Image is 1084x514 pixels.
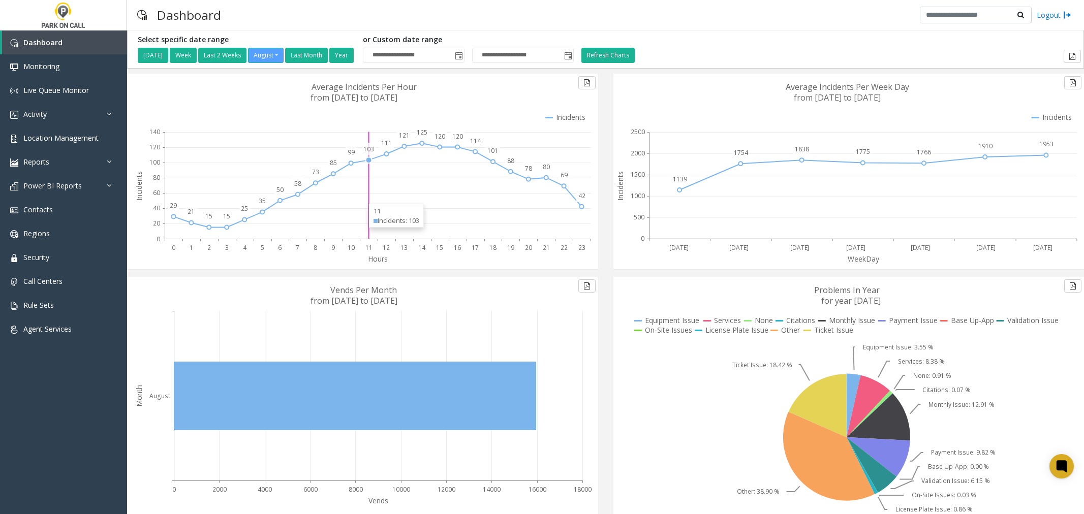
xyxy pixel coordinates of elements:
text: Equipment Issue: 3.55 % [863,343,934,351]
text: 120 [452,132,463,141]
text: WeekDay [848,254,880,264]
text: 1910 [978,142,993,150]
button: Export to pdf [578,76,596,89]
text: 6000 [303,485,318,494]
text: Validation Issue: 6.15 % [921,477,990,486]
button: Export to pdf [1064,279,1081,293]
text: Citations [786,315,815,325]
text: Services [714,315,741,325]
text: [DATE] [790,243,809,252]
text: 103 [363,145,374,153]
text: 20 [153,219,160,228]
text: 15 [223,212,230,220]
text: 12 [383,243,390,252]
text: Vends [368,496,388,505]
text: 1000 [631,191,645,200]
text: 15 [205,212,212,220]
text: Problems In Year [814,284,880,296]
text: 125 [417,128,427,137]
text: 1766 [917,148,931,156]
text: None: 0.91 % [913,371,951,380]
text: Vends Per Month [330,284,397,296]
text: Validation Issue [1007,315,1059,325]
text: August [149,392,170,400]
text: [DATE] [846,243,865,252]
text: 2 [207,243,211,252]
text: 6 [278,243,282,252]
text: 120 [435,132,445,141]
img: 'icon' [10,326,18,334]
text: 10 [348,243,355,252]
text: [DATE] [976,243,996,252]
span: Power BI Reports [23,181,82,190]
text: 85 [330,158,337,167]
text: 25 [241,204,248,213]
text: License Plate Issue [705,325,768,335]
text: 40 [153,204,160,212]
text: 17 [472,243,479,252]
text: 8000 [349,485,363,494]
img: 'icon' [10,39,18,47]
text: None [755,315,773,325]
text: 42 [578,191,585,200]
text: 13 [400,243,408,252]
text: 0 [157,235,160,243]
text: 18000 [574,485,592,494]
text: Ticket Issue: 18.42 % [732,361,792,369]
text: 73 [312,168,319,176]
text: Other [781,325,800,335]
text: Ticket Issue [814,325,853,335]
text: Monthly Issue [829,315,875,325]
text: 80 [153,173,160,182]
img: 'icon' [10,135,18,143]
span: Location Management [23,133,99,143]
img: pageIcon [137,3,147,27]
text: 9 [331,243,335,252]
text: 100 [149,158,160,167]
text: 114 [470,137,481,145]
text: 16 [454,243,461,252]
text: 7 [296,243,299,252]
text: 99 [348,148,355,156]
button: Last 2 Weeks [198,48,246,63]
text: 69 [561,171,568,179]
text: 23 [578,243,585,252]
img: 'icon' [10,87,18,95]
text: 35 [259,197,266,205]
text: for year [DATE] [821,295,881,306]
text: 4000 [258,485,272,494]
text: [DATE] [729,243,748,252]
text: 22 [561,243,568,252]
text: Average Incidents Per Week Day [786,81,909,92]
span: Security [23,252,49,262]
text: 88 [507,156,514,165]
text: 5 [261,243,264,252]
text: 21 [188,207,195,216]
text: 2000 [631,149,645,157]
text: Month [134,385,144,407]
img: 'icon' [10,111,18,119]
span: Call Centers [23,276,63,286]
img: 'icon' [10,302,18,310]
text: 120 [149,143,160,151]
a: Dashboard [2,30,127,54]
text: 140 [149,127,160,136]
text: Incidents [1042,112,1072,122]
text: Other: 38.90 % [737,488,780,496]
text: Citations: 0.07 % [922,385,971,394]
text: from [DATE] to [DATE] [311,92,397,103]
span: Contacts [23,205,53,214]
text: 16000 [529,485,546,494]
text: Services: 8.38 % [897,357,944,366]
button: Export to pdf [1064,76,1081,89]
text: On-Site Issues: 0.03 % [912,491,976,500]
text: Average Incidents Per Hour [312,81,417,92]
h3: Dashboard [152,3,226,27]
text: 50 [276,185,284,194]
text: 11 [365,243,373,252]
text: Incidents [615,171,625,201]
text: 0 [172,243,175,252]
text: 58 [294,179,301,188]
text: 78 [525,164,532,173]
span: Regions [23,229,50,238]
